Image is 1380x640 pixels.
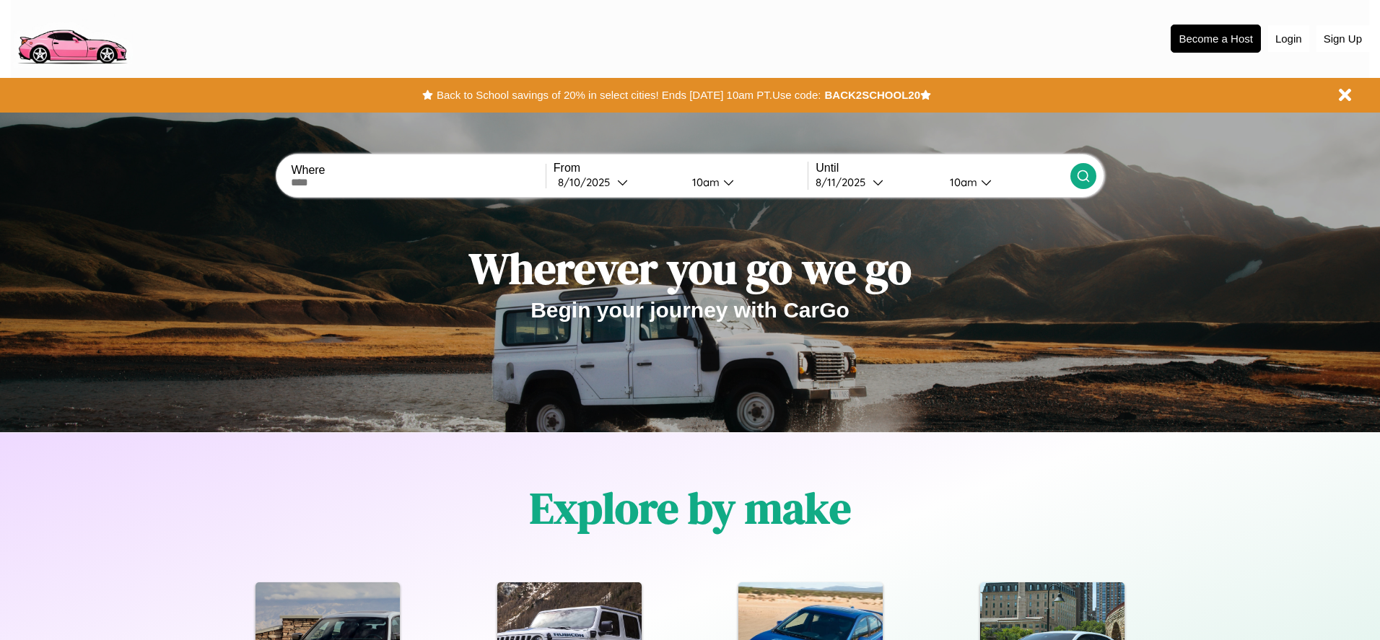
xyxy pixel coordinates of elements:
img: logo [11,7,133,68]
button: 8/10/2025 [554,175,681,190]
h1: Explore by make [530,478,851,538]
button: 10am [681,175,808,190]
button: Back to School savings of 20% in select cities! Ends [DATE] 10am PT.Use code: [433,85,824,105]
button: 10am [938,175,1070,190]
div: 8 / 10 / 2025 [558,175,617,189]
label: Where [291,164,545,177]
div: 10am [685,175,723,189]
div: 10am [943,175,981,189]
div: 8 / 11 / 2025 [816,175,873,189]
label: From [554,162,808,175]
b: BACK2SCHOOL20 [824,89,920,101]
label: Until [816,162,1070,175]
button: Become a Host [1171,25,1261,53]
button: Login [1268,25,1309,52]
button: Sign Up [1316,25,1369,52]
